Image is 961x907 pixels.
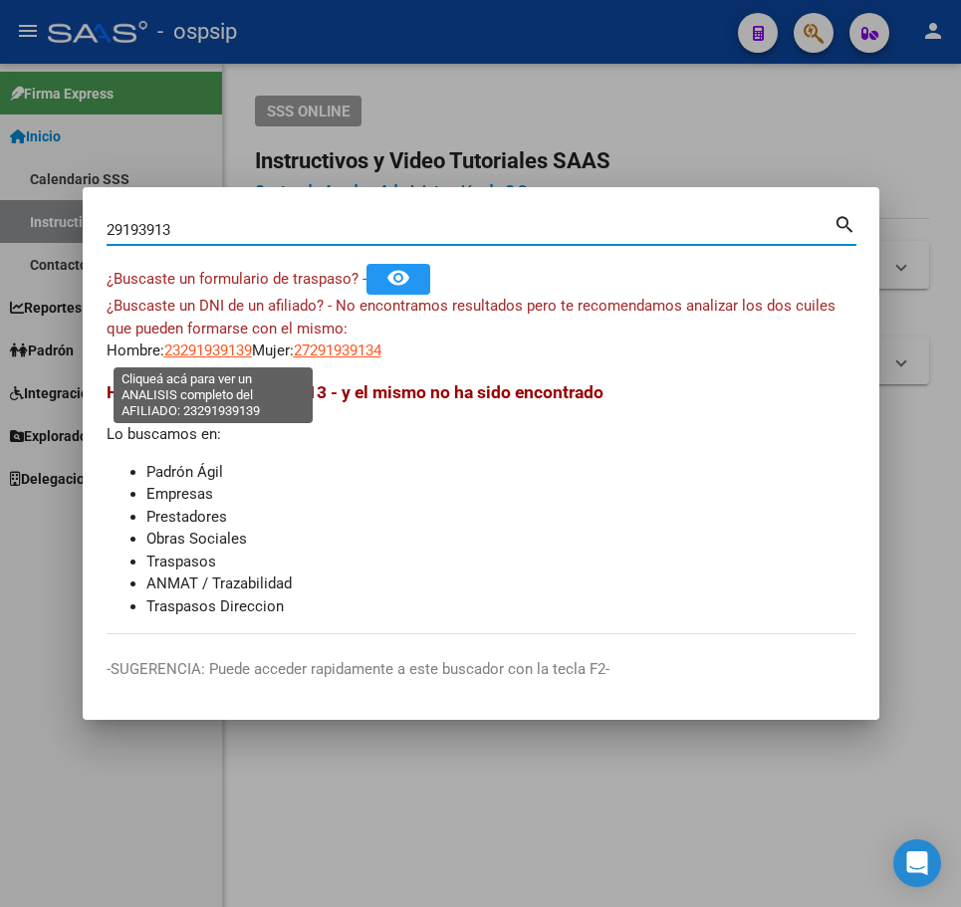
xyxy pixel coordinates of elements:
[294,341,381,359] span: 27291939134
[146,461,855,484] li: Padrón Ágil
[386,266,410,290] mat-icon: remove_red_eye
[146,551,855,573] li: Traspasos
[146,506,855,529] li: Prestadores
[146,595,855,618] li: Traspasos Direccion
[164,341,252,359] span: 23291939139
[107,295,855,362] div: Hombre: Mujer:
[893,839,941,887] div: Open Intercom Messenger
[834,211,856,235] mat-icon: search
[107,379,855,617] div: Lo buscamos en:
[107,270,366,288] span: ¿Buscaste un formulario de traspaso? -
[107,658,855,681] p: -SUGERENCIA: Puede acceder rapidamente a este buscador con la tecla F2-
[107,382,603,402] span: Hemos buscado - 29193913 - y el mismo no ha sido encontrado
[146,572,855,595] li: ANMAT / Trazabilidad
[146,528,855,551] li: Obras Sociales
[107,297,836,338] span: ¿Buscaste un DNI de un afiliado? - No encontramos resultados pero te recomendamos analizar los do...
[146,483,855,506] li: Empresas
